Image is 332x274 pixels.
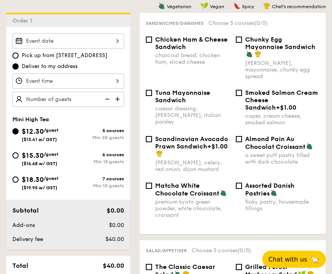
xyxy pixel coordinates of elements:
span: Delivery fee [12,236,43,243]
input: Matcha White Chocolate Croissantpremium kyoto green powder, white chocolate, croissant [146,183,152,189]
input: Assorted Danish Pastriesflaky pastry, housemade fillings [236,183,242,189]
input: Number of guests [12,92,124,107]
img: icon-vegetarian.fe4039eb.svg [306,143,313,150]
span: Deliver to my address [22,63,78,70]
div: caesar dressing, [PERSON_NAME], italian parsley [155,105,230,125]
input: Pick up from [STREET_ADDRESS] [12,52,19,59]
span: +$1.00 [276,104,296,111]
span: Vegan [210,4,224,9]
input: $18.30/guest($19.95 w/ GST)7 coursesMin 10 guests [12,176,19,183]
div: 5 courses [68,128,124,133]
span: +$1.00 [207,143,228,150]
span: (0/5) [238,247,251,254]
span: Subtotal [12,207,39,214]
div: Min 15 guests [68,159,124,164]
span: $40.00 [105,236,124,243]
input: Scandinavian Avocado Prawn Sandwich+$1.00[PERSON_NAME], celery, red onion, dijon mustard [146,136,152,142]
span: Assorted Danish Pastries [245,182,294,197]
div: Min 20 guests [68,135,124,140]
input: Chunky Egg Mayonnaise Sandwich[PERSON_NAME], mayonnaise, chunky egg spread [236,37,242,43]
span: Pick up from [STREET_ADDRESS] [22,52,107,59]
input: Grilled Forest Mushroom Saladfresh herbs, shiitake mushroom, king oyster, balsamic dressing [236,264,242,270]
input: Event date [12,33,124,49]
div: 7 courses [68,176,124,182]
img: icon-vegetarian.fe4039eb.svg [158,2,165,9]
span: Tuna Mayonnaise Sandwich [155,89,210,104]
img: icon-chef-hat.a58ddaea.svg [156,150,163,157]
span: $0.00 [107,207,124,214]
input: Tuna Mayonnaise Sandwichcaesar dressing, [PERSON_NAME], italian parsley [146,90,152,96]
span: ($19.95 w/ GST) [22,185,57,190]
div: [PERSON_NAME], celery, red onion, dijon mustard [155,159,230,173]
span: Salad/Appetiser [146,248,187,253]
img: icon-chef-hat.a58ddaea.svg [263,2,270,9]
span: 🦙 [310,255,320,264]
span: Matcha White Chocolate Croissant [155,182,219,197]
div: flaky pastry, housemade fillings [245,199,320,212]
div: Min 10 guests [68,183,124,188]
span: Scandinavian Avocado Prawn Sandwich [155,135,228,150]
span: Total [12,262,28,269]
span: Chef's recommendation [272,4,326,9]
div: caper, cream cheese, smoked salmon [245,113,320,126]
img: icon-vegan.f8ff3823.svg [201,2,208,9]
span: $12.30 [22,127,44,136]
button: Chat with us🦙 [262,251,326,268]
input: $12.30/guest($13.41 w/ GST)5 coursesMin 20 guests [12,128,19,134]
span: Spicy [242,4,254,9]
span: Sandwiches/Danishes [146,21,204,26]
span: Chat with us [268,256,307,263]
img: icon-reduce.1d2dbef1.svg [101,92,112,106]
span: Vegetarian [167,4,191,9]
span: $15.30 [22,151,44,160]
span: Smoked Salmon Cream Cheese Sandwich [245,89,318,111]
span: /guest [44,127,59,133]
span: /guest [44,152,59,157]
input: Event time [12,73,124,89]
img: icon-chef-hat.a58ddaea.svg [254,51,261,58]
span: Choose 5 courses [208,20,268,26]
span: $40.00 [103,262,124,269]
img: icon-add.58712e84.svg [112,92,124,106]
span: (0/5) [254,20,268,26]
span: $0.00 [109,222,124,229]
span: Choose 5 courses [192,247,251,254]
span: Chunky Egg Mayonnaise Sandwich [245,36,315,51]
img: icon-spicy.37a8142b.svg [233,2,240,9]
span: Order 1 [12,17,35,24]
div: charcoal bread, chicken ham, sliced cheese [155,52,230,65]
input: Smoked Salmon Cream Cheese Sandwich+$1.00caper, cream cheese, smoked salmon [236,90,242,96]
span: ($16.68 w/ GST) [22,161,57,166]
span: Add-ons [12,222,35,229]
span: Chicken Ham & Cheese Sandwich [155,36,228,51]
input: Chicken Ham & Cheese Sandwichcharcoal bread, chicken ham, sliced cheese [146,37,152,43]
div: 6 courses [68,152,124,157]
div: a sweet puff pastry filled with dark chocolate [245,152,320,165]
img: icon-vegetarian.fe4039eb.svg [246,51,253,58]
span: Almond Pain Au Chocolat Croissant [245,135,305,150]
div: [PERSON_NAME], mayonnaise, chunky egg spread [245,60,320,80]
img: icon-vegetarian.fe4039eb.svg [270,189,277,196]
input: Almond Pain Au Chocolat Croissanta sweet puff pastry filled with dark chocolate [236,136,242,142]
span: /guest [44,176,59,181]
input: $15.30/guest($16.68 w/ GST)6 coursesMin 15 guests [12,152,19,159]
span: $18.30 [22,175,44,184]
span: ($13.41 w/ GST) [22,137,57,142]
img: icon-vegetarian.fe4039eb.svg [220,189,227,196]
span: Mini High Tea [12,116,49,123]
div: premium kyoto green powder, white chocolate, croissant [155,199,230,218]
input: Deliver to my address [12,63,19,70]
